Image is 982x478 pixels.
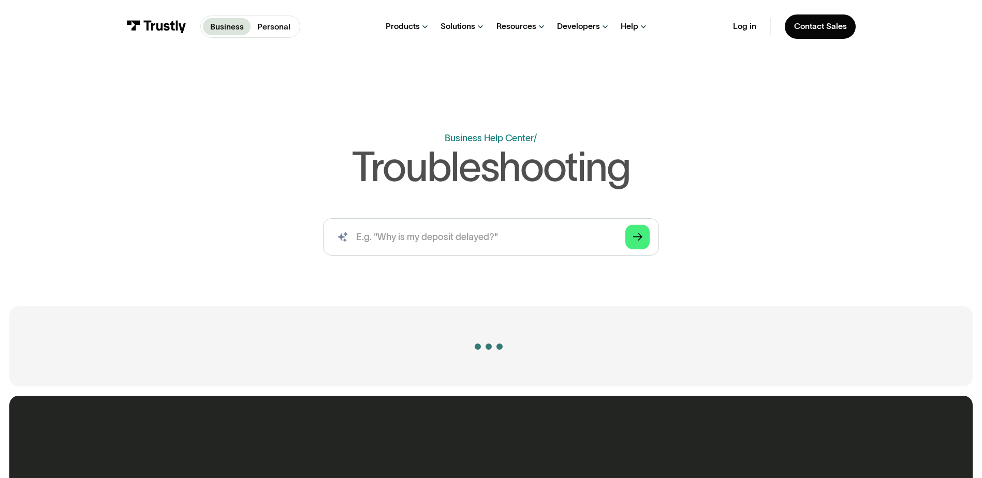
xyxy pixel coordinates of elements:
[445,133,534,143] a: Business Help Center
[323,218,659,256] form: Search
[785,14,856,39] a: Contact Sales
[352,147,631,187] h1: Troubleshooting
[251,18,298,35] a: Personal
[257,21,290,33] p: Personal
[441,21,475,32] div: Solutions
[534,133,537,143] div: /
[496,21,536,32] div: Resources
[733,21,756,32] a: Log in
[621,21,638,32] div: Help
[557,21,600,32] div: Developers
[126,20,186,33] img: Trustly Logo
[323,218,659,256] input: search
[386,21,420,32] div: Products
[210,21,244,33] p: Business
[794,21,847,32] div: Contact Sales
[203,18,251,35] a: Business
